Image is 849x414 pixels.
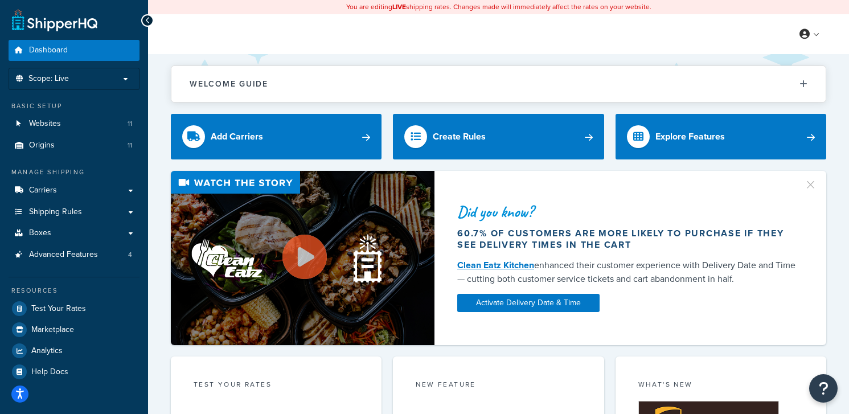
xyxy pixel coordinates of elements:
a: Origins11 [9,135,140,156]
span: 11 [128,119,132,129]
div: New Feature [416,379,581,392]
a: Shipping Rules [9,202,140,223]
div: Basic Setup [9,101,140,111]
a: Boxes [9,223,140,244]
a: Help Docs [9,362,140,382]
div: What's New [638,379,803,392]
div: Did you know? [457,204,799,220]
span: Advanced Features [29,250,98,260]
span: Origins [29,141,55,150]
div: 60.7% of customers are more likely to purchase if they see delivery times in the cart [457,228,799,251]
div: Add Carriers [211,129,263,145]
a: Advanced Features4 [9,244,140,265]
div: Test your rates [194,379,359,392]
div: enhanced their customer experience with Delivery Date and Time — cutting both customer service ti... [457,259,799,286]
span: Help Docs [31,367,68,377]
a: Carriers [9,180,140,201]
button: Welcome Guide [171,66,826,102]
li: Advanced Features [9,244,140,265]
span: 11 [128,141,132,150]
span: Dashboard [29,46,68,55]
a: Activate Delivery Date & Time [457,294,600,312]
span: Marketplace [31,325,74,335]
button: Open Resource Center [809,374,838,403]
a: Analytics [9,341,140,361]
span: Boxes [29,228,51,238]
b: LIVE [392,2,406,12]
div: Create Rules [433,129,486,145]
a: Marketplace [9,319,140,340]
span: Carriers [29,186,57,195]
a: Test Your Rates [9,298,140,319]
span: Analytics [31,346,63,356]
img: Video thumbnail [171,171,434,345]
span: Websites [29,119,61,129]
a: Dashboard [9,40,140,61]
a: Create Rules [393,114,604,159]
a: Clean Eatz Kitchen [457,259,534,272]
a: Add Carriers [171,114,382,159]
span: Scope: Live [28,74,69,84]
div: Resources [9,286,140,296]
div: Explore Features [655,129,725,145]
li: Websites [9,113,140,134]
h2: Welcome Guide [190,80,268,88]
li: Origins [9,135,140,156]
span: Test Your Rates [31,304,86,314]
a: Websites11 [9,113,140,134]
a: Explore Features [616,114,826,159]
span: Shipping Rules [29,207,82,217]
div: Manage Shipping [9,167,140,177]
span: 4 [128,250,132,260]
